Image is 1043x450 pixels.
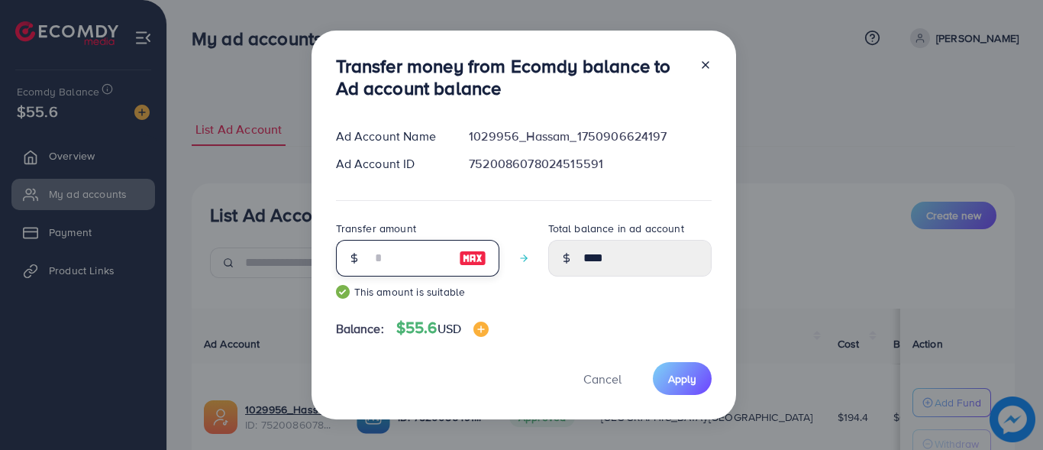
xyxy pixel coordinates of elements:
[653,362,712,395] button: Apply
[336,55,687,99] h3: Transfer money from Ecomdy balance to Ad account balance
[336,320,384,338] span: Balance:
[336,285,350,299] img: guide
[438,320,461,337] span: USD
[473,322,489,337] img: image
[336,284,499,299] small: This amount is suitable
[396,319,489,338] h4: $55.6
[459,249,486,267] img: image
[324,155,457,173] div: Ad Account ID
[564,362,641,395] button: Cancel
[324,128,457,145] div: Ad Account Name
[457,128,723,145] div: 1029956_Hassam_1750906624197
[583,371,622,387] span: Cancel
[336,221,416,236] label: Transfer amount
[548,221,684,236] label: Total balance in ad account
[457,155,723,173] div: 7520086078024515591
[668,371,696,387] span: Apply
